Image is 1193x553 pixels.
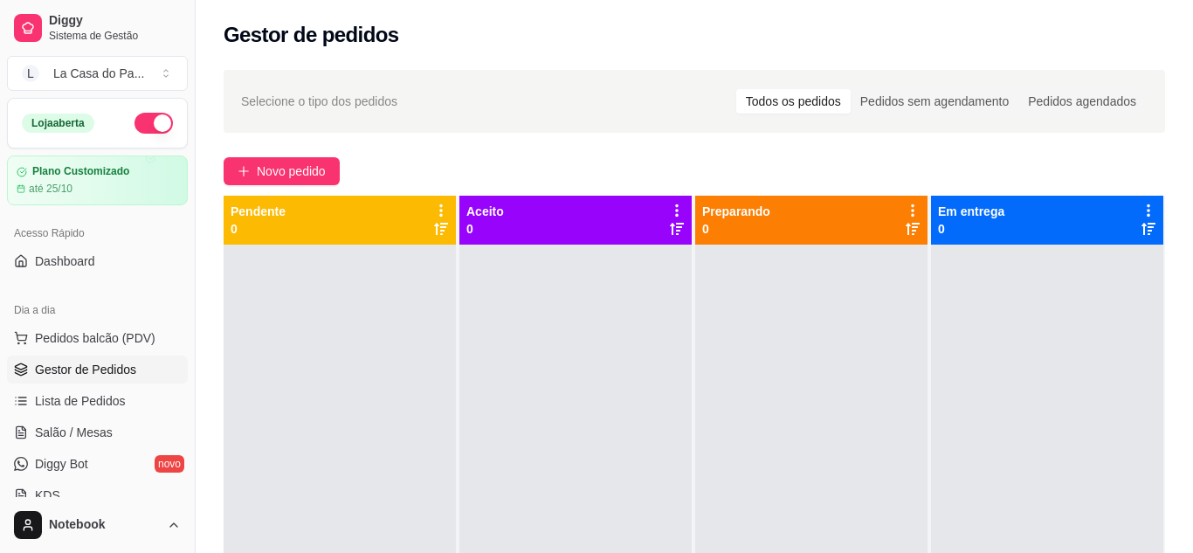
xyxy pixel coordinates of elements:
span: L [22,65,39,82]
div: La Casa do Pa ... [53,65,144,82]
span: Sistema de Gestão [49,29,181,43]
span: Diggy Bot [35,455,88,473]
p: 0 [938,220,1004,238]
a: DiggySistema de Gestão [7,7,188,49]
button: Notebook [7,504,188,546]
a: KDS [7,481,188,509]
div: Loja aberta [22,114,94,133]
p: 0 [231,220,286,238]
span: Pedidos balcão (PDV) [35,329,155,347]
div: Dia a dia [7,296,188,324]
span: Selecione o tipo dos pedidos [241,92,397,111]
div: Pedidos sem agendamento [851,89,1018,114]
span: KDS [35,487,60,504]
span: Diggy [49,13,181,29]
a: Diggy Botnovo [7,450,188,478]
p: Aceito [466,203,504,220]
div: Pedidos agendados [1018,89,1146,114]
p: Em entrega [938,203,1004,220]
button: Novo pedido [224,157,340,185]
span: Salão / Mesas [35,424,113,441]
a: Lista de Pedidos [7,387,188,415]
p: 0 [466,220,504,238]
button: Alterar Status [134,113,173,134]
div: Acesso Rápido [7,219,188,247]
button: Pedidos balcão (PDV) [7,324,188,352]
a: Salão / Mesas [7,418,188,446]
span: Lista de Pedidos [35,392,126,410]
button: Select a team [7,56,188,91]
a: Dashboard [7,247,188,275]
span: Notebook [49,517,160,533]
span: Novo pedido [257,162,326,181]
span: Gestor de Pedidos [35,361,136,378]
span: plus [238,165,250,177]
p: Pendente [231,203,286,220]
span: Dashboard [35,252,95,270]
a: Gestor de Pedidos [7,356,188,384]
div: Todos os pedidos [736,89,851,114]
article: Plano Customizado [32,165,129,178]
p: Preparando [702,203,770,220]
article: até 25/10 [29,182,72,196]
h2: Gestor de pedidos [224,21,399,49]
a: Plano Customizadoaté 25/10 [7,156,188,205]
p: 0 [702,220,770,238]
